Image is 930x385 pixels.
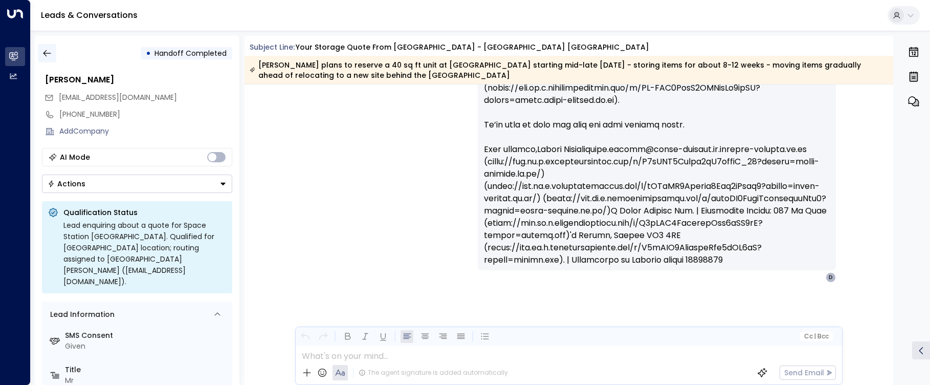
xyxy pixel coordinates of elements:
p: Qualification Status [63,207,226,218]
div: AddCompany [59,126,232,137]
label: Title [65,365,228,375]
div: Lead enquiring about a quote for Space Station [GEOGRAPHIC_DATA]. Qualified for [GEOGRAPHIC_DATA]... [63,220,226,287]
button: Actions [42,175,232,193]
button: Cc|Bcc [800,332,832,341]
div: [PERSON_NAME] [45,74,232,86]
span: Handoff Completed [154,48,227,58]
span: andysnexus7@gmail.com [59,92,177,103]
div: The agent signature is added automatically [359,368,508,377]
div: Actions [48,179,85,188]
span: Subject Line: [250,42,295,52]
span: | [814,333,816,340]
div: [PERSON_NAME] plans to reserve a 40 sq ft unit at [GEOGRAPHIC_DATA] starting mid-late [DATE] - st... [250,60,888,80]
label: SMS Consent [65,330,228,341]
button: Redo [317,330,329,343]
a: Leads & Conversations [41,9,138,21]
div: Lead Information [47,309,115,320]
div: Button group with a nested menu [42,175,232,193]
button: Undo [299,330,312,343]
div: D [826,272,836,283]
div: • [146,44,151,62]
span: [EMAIL_ADDRESS][DOMAIN_NAME] [59,92,177,102]
div: Given [65,341,228,352]
div: Your storage quote from [GEOGRAPHIC_DATA] - [GEOGRAPHIC_DATA] [GEOGRAPHIC_DATA] [296,42,649,53]
div: [PHONE_NUMBER] [59,109,232,120]
div: AI Mode [60,152,90,162]
span: Cc Bcc [804,333,828,340]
